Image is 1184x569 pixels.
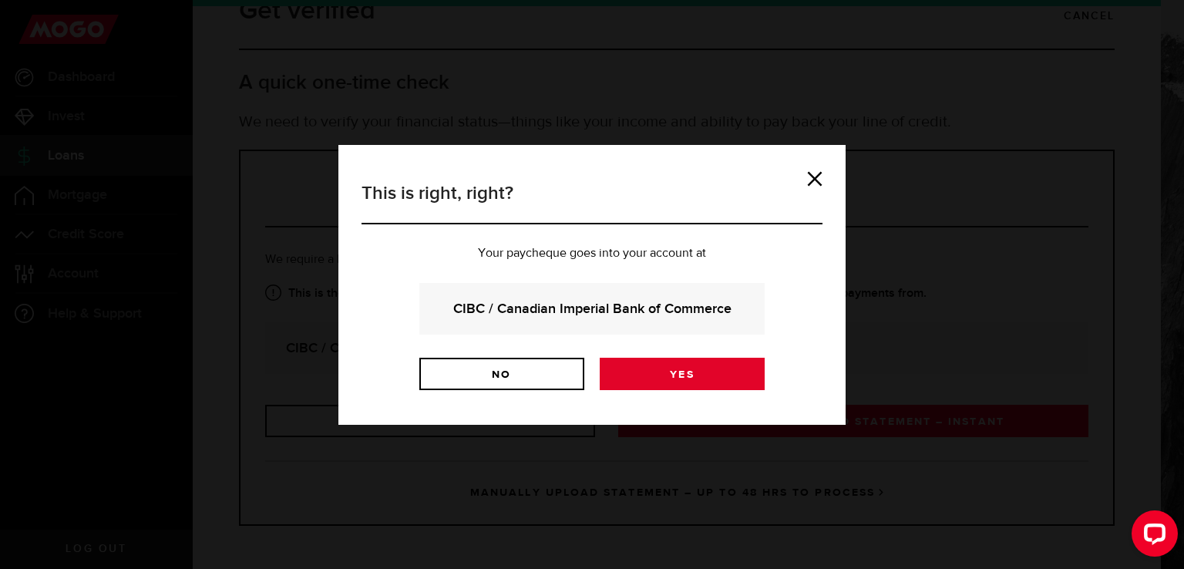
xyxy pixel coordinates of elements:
[362,180,822,224] h3: This is right, right?
[1119,504,1184,569] iframe: LiveChat chat widget
[362,247,822,260] p: Your paycheque goes into your account at
[440,298,744,319] strong: CIBC / Canadian Imperial Bank of Commerce
[419,358,584,390] a: No
[600,358,765,390] a: Yes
